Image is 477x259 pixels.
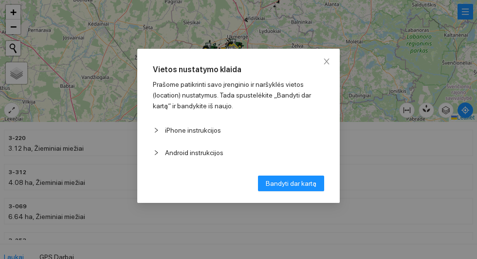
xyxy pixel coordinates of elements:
span: close [323,58,330,65]
span: Prašome patikrinti savo įrenginio ir naršyklės vietos (location) nustatymus. Tada spustelėkite „B... [153,80,311,110]
span: right [153,127,159,133]
span: Android instrukcijos [165,147,324,158]
button: Bandyti dar kartą [258,176,324,191]
span: Bandyti dar kartą [266,178,316,189]
span: iPhone instrukcijos [165,125,324,136]
button: Close [313,49,340,75]
span: Vietos nustatymo klaida [153,64,324,75]
span: right [153,150,159,156]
